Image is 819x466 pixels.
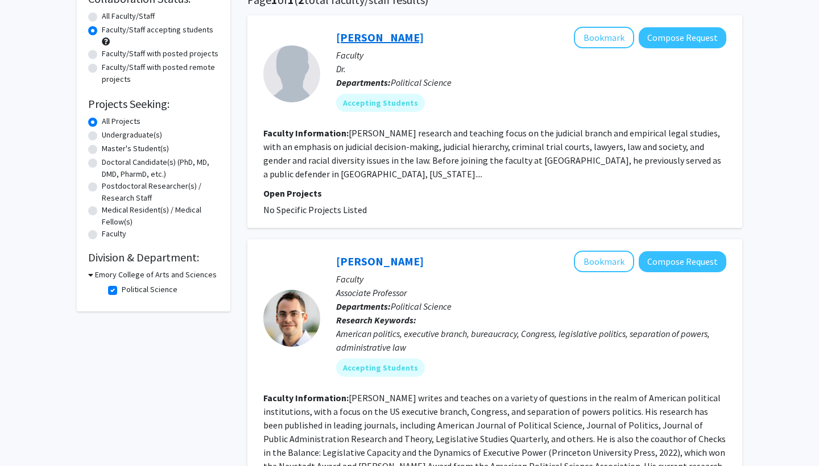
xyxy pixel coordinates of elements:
label: Doctoral Candidate(s) (PhD, MD, DMD, PharmD, etc.) [102,156,219,180]
label: Faculty [102,228,126,240]
b: Faculty Information: [263,392,349,403]
label: Faculty/Staff accepting students [102,24,213,36]
p: Faculty [336,272,726,286]
a: [PERSON_NAME] [336,254,424,268]
button: Add Alexander Bolton to Bookmarks [574,251,634,272]
b: Departments: [336,301,391,312]
label: All Projects [102,115,140,127]
span: No Specific Projects Listed [263,204,367,215]
button: Add Matthew Baker to Bookmarks [574,27,634,48]
span: Political Science [391,77,452,88]
b: Research Keywords: [336,314,416,326]
h3: Emory College of Arts and Sciences [95,269,217,281]
p: Open Projects [263,186,726,200]
div: American politics, executive branch, bureaucracy, Congress, legislative politics, separation of p... [336,327,726,354]
mat-chip: Accepting Students [336,359,425,377]
label: Faculty/Staff with posted remote projects [102,61,219,85]
p: Dr. [336,62,726,76]
b: Departments: [336,77,391,88]
label: Postdoctoral Researcher(s) / Research Staff [102,180,219,204]
label: Political Science [122,284,177,296]
a: [PERSON_NAME] [336,30,424,44]
button: Compose Request to Alexander Bolton [639,251,726,272]
button: Compose Request to Matthew Baker [639,27,726,48]
label: Medical Resident(s) / Medical Fellow(s) [102,204,219,228]
fg-read-more: [PERSON_NAME] research and teaching focus on the judicial branch and empirical legal studies, wit... [263,127,721,180]
span: Political Science [391,301,452,312]
mat-chip: Accepting Students [336,94,425,112]
label: Faculty/Staff with posted projects [102,48,218,60]
label: Undergraduate(s) [102,129,162,141]
label: All Faculty/Staff [102,10,155,22]
b: Faculty Information: [263,127,349,139]
h2: Division & Department: [88,251,219,264]
p: Faculty [336,48,726,62]
iframe: Chat [9,415,48,457]
h2: Projects Seeking: [88,97,219,111]
label: Master's Student(s) [102,143,169,155]
p: Associate Professor [336,286,726,299]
